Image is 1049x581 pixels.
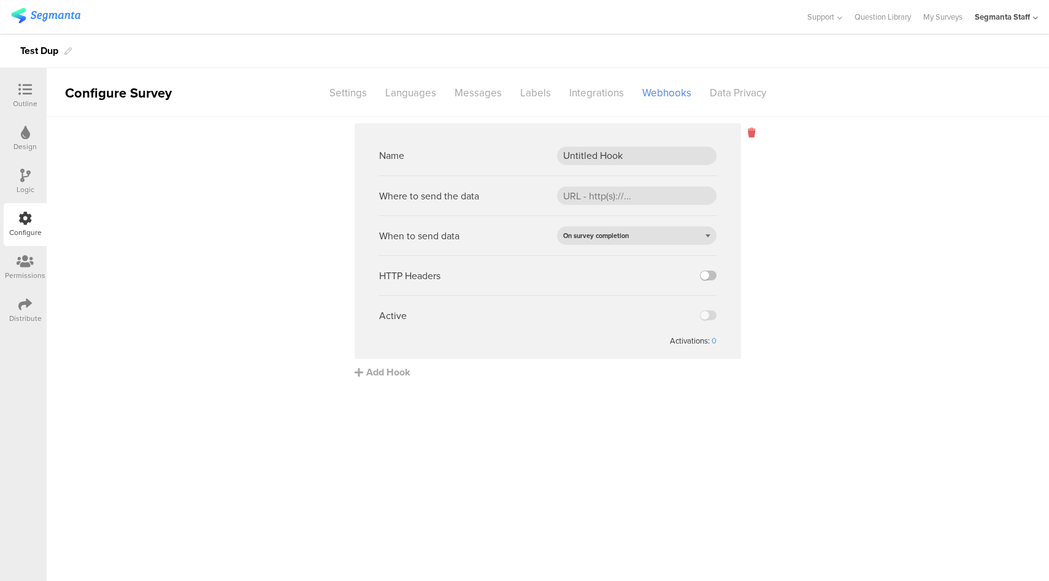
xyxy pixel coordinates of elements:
div: Test Dup [20,41,58,61]
div: Settings [320,82,376,104]
div: Segmanta Staff [975,11,1030,23]
div: Add Hook [355,365,747,379]
div: Webhooks [633,82,701,104]
div: Active [379,309,407,323]
div: Where to send the data [379,189,479,203]
span: On survey completion [563,231,629,240]
div: Distribute [9,313,42,324]
div: Logic [17,184,34,195]
div: Activations: [668,335,712,347]
div: 0 [712,335,717,347]
input: URL - http(s)://... [557,187,717,205]
span: Support [807,11,834,23]
div: Outline [13,98,37,109]
div: Languages [376,82,445,104]
div: HTTP Headers [379,269,440,283]
div: Name [379,148,404,163]
img: segmanta logo [11,8,80,23]
div: Integrations [560,82,633,104]
div: Configure [9,227,42,238]
div: Permissions [5,270,45,281]
div: Labels [511,82,560,104]
div: Data Privacy [701,82,775,104]
input: Hook Name [557,147,717,165]
div: When to send data [379,229,459,243]
div: Messages [445,82,511,104]
div: Configure Survey [47,83,188,103]
div: Design [13,141,37,152]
